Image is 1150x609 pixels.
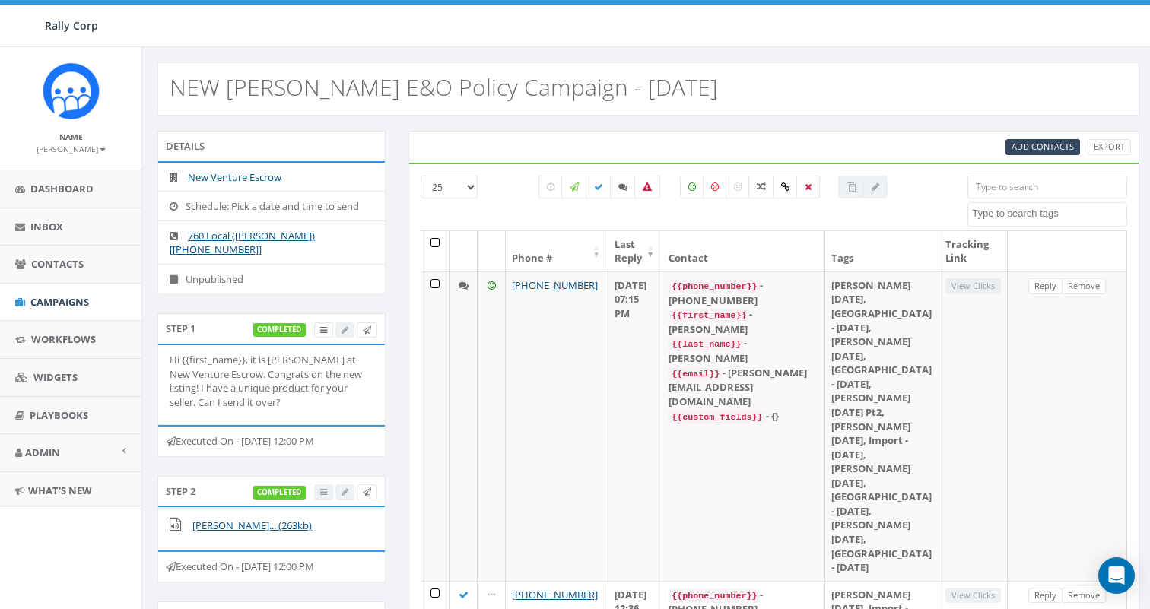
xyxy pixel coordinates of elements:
th: Last Reply: activate to sort column ascending [608,231,662,271]
label: completed [253,323,307,337]
i: Schedule: Pick a date and time to send [170,201,186,211]
a: New Venture Escrow [188,170,281,184]
td: [DATE] 07:15 PM [608,271,662,581]
span: What's New [28,484,92,497]
th: Tags [825,231,939,271]
span: Dashboard [30,182,94,195]
code: {{phone_number}} [669,280,760,293]
label: Positive [680,176,704,198]
div: Details [157,131,386,161]
textarea: Search [972,207,1126,220]
span: Playbooks [30,408,88,422]
img: Icon_1.png [43,62,100,119]
label: Removed [796,176,820,198]
a: [PERSON_NAME]... (263kb) [192,519,312,532]
small: Name [59,132,83,142]
i: Unpublished [170,274,186,284]
span: Add Contacts [1012,141,1074,152]
span: Inbox [30,220,63,233]
a: Remove [1062,278,1106,294]
div: Step 1 [157,313,386,344]
span: Widgets [33,370,78,384]
span: View Campaign Delivery Statistics [320,324,327,335]
label: completed [253,486,307,500]
span: Send Test Message [363,324,371,335]
input: Type to search [967,176,1127,198]
div: - {} [669,409,818,424]
div: - [PERSON_NAME] [669,336,818,365]
div: - [PERSON_NAME][EMAIL_ADDRESS][DOMAIN_NAME] [669,366,818,409]
label: Neutral [726,176,750,198]
div: - [PERSON_NAME] [669,307,818,336]
label: Sending [561,176,587,198]
a: [PHONE_NUMBER] [512,278,598,292]
span: Workflows [31,332,96,346]
label: Replied [610,176,636,198]
code: {{phone_number}} [669,589,760,603]
th: Contact [662,231,825,271]
a: 760 Local ([PERSON_NAME]) [[PHONE_NUMBER]] [170,229,315,257]
label: Negative [703,176,727,198]
span: Rally Corp [45,18,98,33]
label: Delivered [586,176,612,198]
code: {{email}} [669,367,723,381]
code: {{custom_fields}} [669,411,765,424]
span: Campaigns [30,295,89,309]
a: [PHONE_NUMBER] [512,588,598,601]
a: Reply [1028,278,1063,294]
p: Hi {{first_name}}, it is [PERSON_NAME] at New Venture Escrow. Congrats on the new listing! I have... [170,353,373,409]
code: {{last_name}} [669,338,744,351]
th: Tracking Link [939,231,1008,271]
small: [PERSON_NAME] [37,144,106,154]
h2: NEW [PERSON_NAME] E&O Policy Campaign - [DATE] [170,75,718,100]
div: Executed On - [DATE] 12:00 PM [157,425,386,457]
a: Remove [1062,588,1106,604]
li: Schedule: Pick a date and time to send [158,191,385,221]
div: Open Intercom Messenger [1098,557,1135,594]
label: Pending [538,176,563,198]
label: Link Clicked [773,176,798,198]
a: Export [1088,139,1131,155]
th: Phone #: activate to sort column ascending [506,231,608,271]
label: Bounced [634,176,660,198]
a: Reply [1028,588,1063,604]
a: [PERSON_NAME] [37,141,106,155]
div: Executed On - [DATE] 12:00 PM [157,550,386,582]
span: Contacts [31,257,84,271]
span: CSV files only [1012,141,1074,152]
a: Add Contacts [1005,139,1080,155]
label: Mixed [748,176,774,198]
span: Send Test Message [363,486,371,497]
code: {{first_name}} [669,309,749,322]
div: Step 2 [157,476,386,506]
div: - [PHONE_NUMBER] [669,278,818,307]
span: Admin [25,446,60,459]
td: [PERSON_NAME] [DATE], [GEOGRAPHIC_DATA] - [DATE], [PERSON_NAME] [DATE], [GEOGRAPHIC_DATA] - [DATE... [825,271,939,581]
li: Unpublished [158,264,385,294]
